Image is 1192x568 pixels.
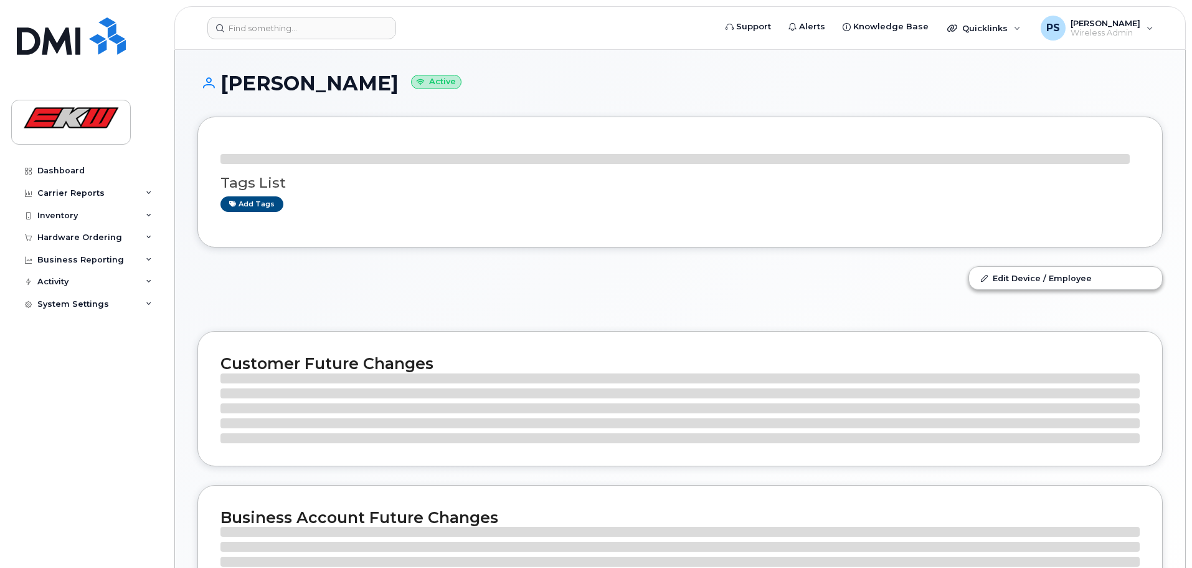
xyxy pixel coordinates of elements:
[220,196,283,212] a: Add tags
[220,354,1140,373] h2: Customer Future Changes
[220,508,1140,527] h2: Business Account Future Changes
[197,72,1163,94] h1: [PERSON_NAME]
[969,267,1162,289] a: Edit Device / Employee
[220,175,1140,191] h3: Tags List
[411,75,461,89] small: Active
